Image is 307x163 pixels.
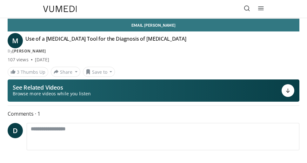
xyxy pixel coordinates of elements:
[51,67,80,77] button: Share
[35,57,49,63] div: [DATE]
[8,123,23,138] a: D
[8,48,299,54] div: By
[17,69,19,75] span: 3
[12,48,46,54] a: [PERSON_NAME]
[8,19,299,31] a: Email [PERSON_NAME]
[83,67,115,77] button: Save to
[43,6,77,12] img: VuMedi Logo
[13,91,91,97] span: Browse more videos while you listen
[8,67,48,77] a: 3 Thumbs Up
[8,33,23,48] a: M
[8,57,29,63] span: 107 views
[25,36,186,46] h4: Use of a [MEDICAL_DATA] Tool for the Diagnosis of [MEDICAL_DATA]
[8,79,299,102] button: See Related Videos Browse more videos while you listen
[8,110,299,118] span: Comments 1
[13,84,91,91] p: See Related Videos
